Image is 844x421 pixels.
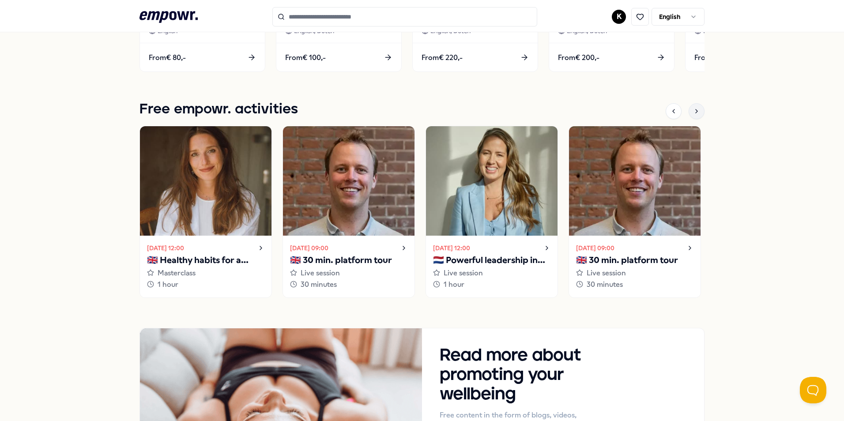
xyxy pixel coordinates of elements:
div: Masterclass [147,267,264,279]
span: From € 200,- [558,52,599,64]
img: activity image [426,126,558,236]
a: [DATE] 09:00🇬🇧 30 min. platform tourLive session30 minutes [283,126,415,297]
span: From € 240,- [694,52,736,64]
img: activity image [283,126,414,236]
div: Live session [576,267,693,279]
time: [DATE] 12:00 [433,243,470,253]
a: [DATE] 09:00🇬🇧 30 min. platform tourLive session30 minutes [569,126,701,297]
div: Live session [433,267,550,279]
img: activity image [140,126,271,236]
button: K [612,10,626,24]
div: 1 hour [147,279,264,290]
time: [DATE] 09:00 [290,243,328,253]
p: 🇬🇧 30 min. platform tour [576,253,693,267]
img: activity image [569,126,701,236]
span: From € 80,- [149,52,186,64]
p: 🇳🇱 Powerful leadership in challenging situations [433,253,550,267]
span: From € 220,- [422,52,463,64]
span: From € 100,- [285,52,326,64]
div: Live session [290,267,407,279]
time: [DATE] 12:00 [147,243,184,253]
time: [DATE] 09:00 [576,243,614,253]
a: [DATE] 12:00🇬🇧 Healthy habits for a stress-free start to the yearMasterclass1 hour [139,126,272,297]
a: [DATE] 12:00🇳🇱 Powerful leadership in challenging situationsLive session1 hour [426,126,558,297]
p: 🇬🇧 30 min. platform tour [290,253,407,267]
p: 🇬🇧 Healthy habits for a stress-free start to the year [147,253,264,267]
input: Search for products, categories or subcategories [272,7,537,26]
div: 1 hour [433,279,550,290]
div: 30 minutes [290,279,407,290]
div: 30 minutes [576,279,693,290]
h1: Free empowr. activities [139,98,298,120]
h3: Read more about promoting your wellbeing [440,346,604,404]
iframe: Help Scout Beacon - Open [800,377,826,403]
